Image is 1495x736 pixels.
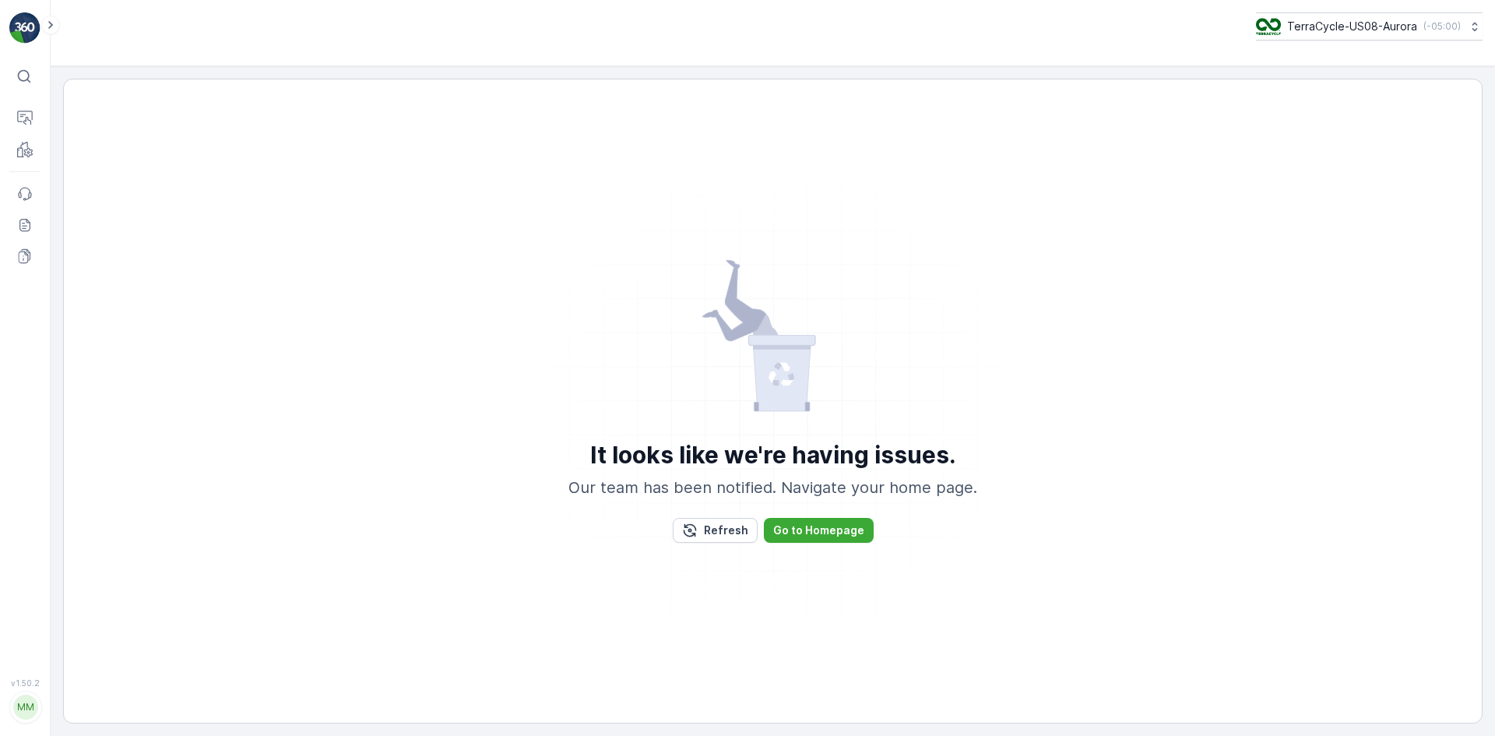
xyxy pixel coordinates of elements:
p: Our team has been notified. Navigate your home page. [568,476,977,499]
button: MM [9,691,40,724]
button: Refresh [673,518,758,543]
button: TerraCycle-US08-Aurora(-05:00) [1256,12,1483,40]
button: Go to Homepage [764,518,874,543]
img: error [701,259,845,415]
p: Refresh [704,523,748,538]
p: TerraCycle-US08-Aurora [1287,19,1417,34]
img: logo [9,12,40,44]
img: image_ci7OI47.png [1256,18,1281,35]
div: MM [13,695,38,720]
p: It looks like we're having issues. [590,440,956,470]
p: Go to Homepage [773,523,864,538]
span: v 1.50.2 [9,678,40,688]
p: ( -05:00 ) [1423,20,1461,33]
img: background [501,129,1046,674]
